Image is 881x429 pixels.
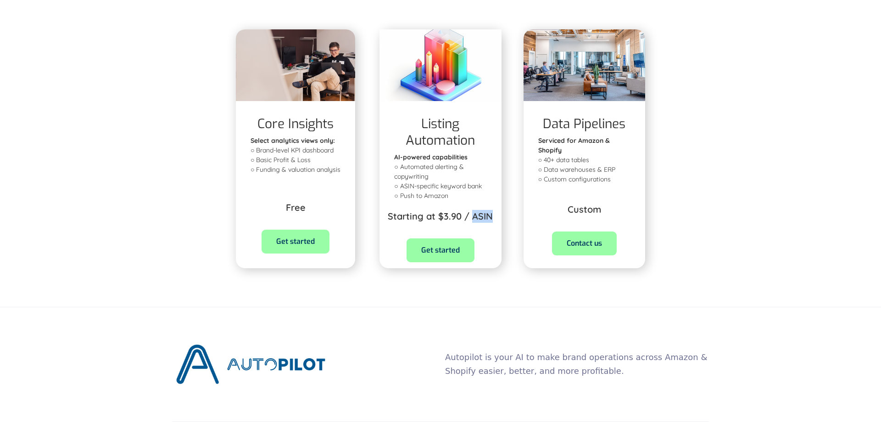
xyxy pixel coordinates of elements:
a: Contact us [552,231,617,255]
p: Starting at $3.90 / ASIN [388,210,493,223]
p: ○ Brand-level KPI dashboard ○ Basic Profit & Loss ○ Funding & valuation analysis [251,136,340,175]
strong: Serviced for Amazon & Shopify [538,136,610,154]
h1: Core Insights [257,116,334,132]
p: Custom [568,203,601,216]
a: Get started [407,238,474,262]
p: Autopilot is your AI to make brand operations across Amazon & Shopify easier, better, and more pr... [445,350,709,378]
a: Get started [262,230,329,254]
p: Free [286,201,306,214]
h1: Data Pipelines [543,116,625,132]
strong: Select analytics views only: ‍ [251,136,335,145]
p: ○ 40+ data tables ○ Data warehouses & ERP ○ Custom configurations ‍ ‍ [538,136,630,194]
p: ○ Automated alerting & copywriting ○ ASIN-specific keyword bank ○ Push to Amazon [394,152,486,201]
h1: Listing Automation [394,116,486,149]
strong: AI-powered capabilities ‍ [394,153,468,161]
